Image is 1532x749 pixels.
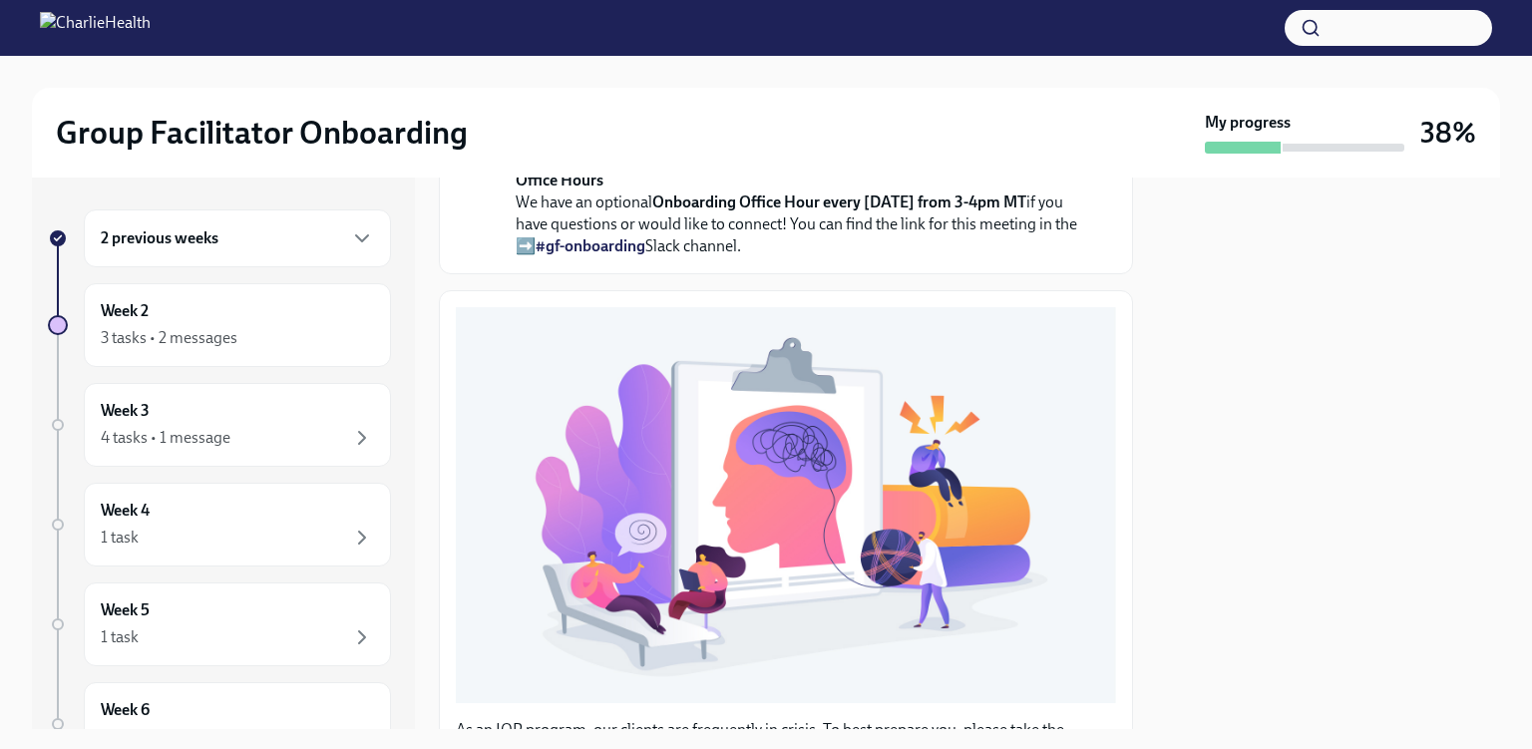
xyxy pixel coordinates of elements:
[652,192,1026,211] strong: Onboarding Office Hour every [DATE] from 3-4pm MT
[101,726,139,748] div: 1 task
[56,113,468,153] h2: Group Facilitator Onboarding
[101,699,150,721] h6: Week 6
[101,527,139,549] div: 1 task
[101,427,230,449] div: 4 tasks • 1 message
[101,300,149,322] h6: Week 2
[101,227,218,249] h6: 2 previous weeks
[101,500,150,522] h6: Week 4
[1205,112,1291,134] strong: My progress
[516,171,603,189] strong: Office Hours
[40,12,151,44] img: CharlieHealth
[48,483,391,566] a: Week 41 task
[1420,115,1476,151] h3: 38%
[536,236,645,255] a: #gf-onboarding
[84,209,391,267] div: 2 previous weeks
[101,626,139,648] div: 1 task
[48,283,391,367] a: Week 23 tasks • 2 messages
[48,582,391,666] a: Week 51 task
[101,400,150,422] h6: Week 3
[456,307,1116,703] button: Zoom image
[101,599,150,621] h6: Week 5
[516,170,1084,257] p: We have an optional if you have questions or would like to connect! You can find the link for thi...
[101,327,237,349] div: 3 tasks • 2 messages
[48,383,391,467] a: Week 34 tasks • 1 message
